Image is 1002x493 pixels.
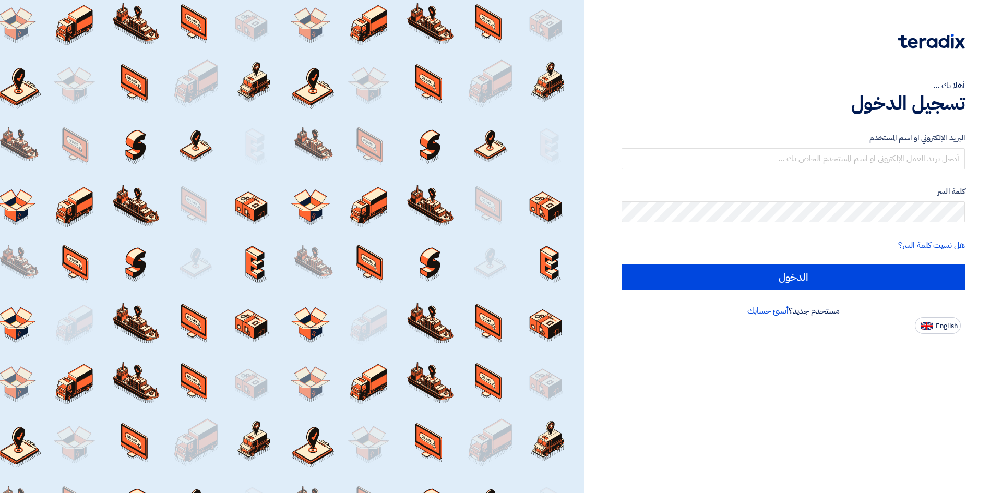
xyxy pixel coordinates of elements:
span: English [936,322,958,330]
input: الدخول [622,264,965,290]
img: en-US.png [921,322,933,330]
a: أنشئ حسابك [747,305,789,317]
div: أهلا بك ... [622,79,965,92]
h1: تسجيل الدخول [622,92,965,115]
button: English [915,317,961,334]
a: هل نسيت كلمة السر؟ [898,239,965,251]
label: البريد الإلكتروني او اسم المستخدم [622,132,965,144]
img: Teradix logo [898,34,965,49]
label: كلمة السر [622,186,965,198]
div: مستخدم جديد؟ [622,305,965,317]
input: أدخل بريد العمل الإلكتروني او اسم المستخدم الخاص بك ... [622,148,965,169]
